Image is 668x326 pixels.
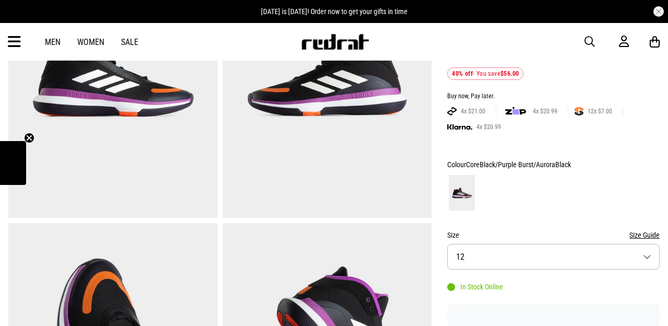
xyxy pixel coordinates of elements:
[472,123,505,131] span: 4x $20.99
[456,252,464,262] span: 12
[500,70,519,77] b: $56.00
[447,124,472,130] img: KLARNA
[447,310,660,321] iframe: Customer reviews powered by Trustpilot
[447,229,660,241] div: Size
[529,107,562,115] span: 4x $20.99
[457,107,490,115] span: 4x $21.00
[447,92,660,101] div: Buy now, Pay later.
[449,175,475,211] img: CoreBlack/Purple Burst/AuroraBlack
[121,37,138,47] a: Sale
[45,37,61,47] a: Men
[447,244,660,270] button: 12
[629,229,660,241] button: Size Guide
[575,107,583,115] img: SPLITPAY
[24,133,34,143] button: Close teaser
[261,7,408,16] span: [DATE] is [DATE]! Order now to get your gifts in time
[77,37,104,47] a: Women
[447,158,660,171] div: Colour
[583,107,616,115] span: 12x $7.00
[447,107,457,115] img: AFTERPAY
[452,70,473,77] b: 40% off
[447,67,523,80] div: - You save
[505,106,526,117] img: zip
[466,160,571,169] span: CoreBlack/Purple Burst/AuroraBlack
[301,34,369,50] img: Redrat logo
[447,283,503,291] div: In Stock Online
